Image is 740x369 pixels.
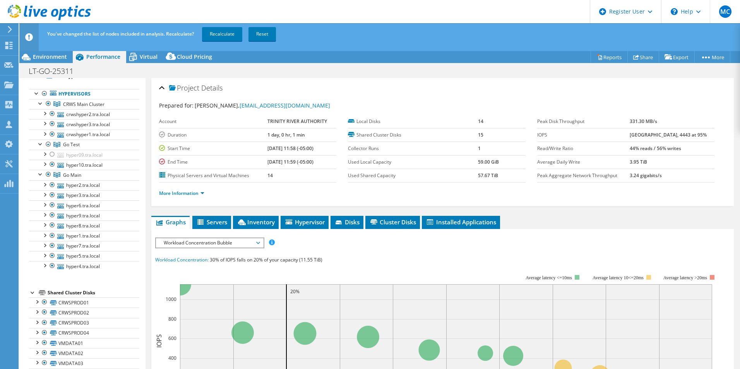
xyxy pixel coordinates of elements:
span: Cloud Pricing [177,53,212,60]
text: 1000 [166,296,176,302]
span: Project [169,84,199,92]
a: hyper10.tra.local [29,160,139,170]
text: 20% [290,288,300,295]
label: Local Disks [348,118,478,125]
label: Average Daily Write [537,158,630,166]
text: 400 [168,355,176,361]
b: 3.24 gigabits/s [630,172,662,179]
span: Virtual [140,53,158,60]
a: CRWSPROD02 [29,307,139,318]
span: CRWS Main Cluster [63,101,104,108]
b: [GEOGRAPHIC_DATA], 4443 at 95% [630,132,707,138]
span: Disks [334,218,360,226]
a: hyper3.tra.local [29,190,139,200]
span: Go Test [63,141,80,148]
a: [EMAIL_ADDRESS][DOMAIN_NAME] [240,102,330,109]
a: crwshyper3.tra.local [29,119,139,129]
a: More Information [159,190,204,196]
span: Cluster Disks [369,218,416,226]
a: VMDATA03 [29,358,139,368]
a: Hypervisors [29,89,139,99]
label: Collector Runs [348,145,478,152]
a: Share [627,51,659,63]
a: Reports [591,51,628,63]
b: 15 [478,132,483,138]
text: 800 [168,316,176,322]
a: Export [659,51,695,63]
b: [DATE] 11:58 (-05:00) [267,145,313,152]
span: MC [719,5,731,18]
text: 600 [168,335,176,342]
a: hyper8.tra.local [29,220,139,231]
tspan: Average latency 10<=20ms [593,275,644,280]
a: Recalculate [202,27,242,41]
a: hyper6.tra.local [29,200,139,210]
span: Details [201,83,223,92]
a: hyper2.tra.local [29,180,139,190]
a: hyper9.tra.local [29,210,139,220]
text: IOPS [155,334,163,348]
b: 14 [267,172,273,179]
a: CRWSPROD01 [29,297,139,307]
a: hyper09.tra.local [29,150,139,160]
svg: \n [671,8,678,15]
h1: LT-GO-25311 [25,67,86,75]
span: [PERSON_NAME], [195,102,330,109]
span: Servers [196,218,227,226]
b: 14 [478,118,483,125]
a: crwshyper2.tra.local [29,109,139,119]
span: Go Main [63,172,81,178]
a: crwshyper1.tra.local [29,130,139,140]
a: CRWSPROD03 [29,318,139,328]
span: Performance [86,53,120,60]
b: 1 day, 0 hr, 1 min [267,132,305,138]
b: 331.30 MB/s [630,118,657,125]
label: End Time [159,158,268,166]
a: Go Test [29,140,139,150]
label: Physical Servers and Virtual Machines [159,172,268,179]
div: Shared Cluster Disks [48,288,139,297]
tspan: Average latency <=10ms [526,275,572,280]
label: Prepared for: [159,102,194,109]
label: Used Shared Capacity [348,172,478,179]
span: Inventory [237,218,275,226]
label: Read/Write Ratio [537,145,630,152]
b: 1 [478,145,481,152]
b: [DATE] 11:59 (-05:00) [267,159,313,165]
a: VMDATA01 [29,338,139,348]
label: Start Time [159,145,268,152]
label: Account [159,118,268,125]
label: Duration [159,131,268,139]
span: Graphs [155,218,186,226]
label: Used Local Capacity [348,158,478,166]
label: Peak Aggregate Network Throughput [537,172,630,179]
label: Peak Disk Throughput [537,118,630,125]
a: hyper4.tra.local [29,261,139,271]
a: VMDATA02 [29,348,139,358]
label: Shared Cluster Disks [348,131,478,139]
b: 3.95 TiB [630,159,647,165]
span: Hypervisor [284,218,325,226]
a: hyper5.tra.local [29,251,139,261]
span: 30% of IOPS falls on 20% of your capacity (11.55 TiB) [210,256,322,263]
a: hyper1.tra.local [29,231,139,241]
span: Workload Concentration: [155,256,209,263]
a: More [694,51,730,63]
b: 59.00 GiB [478,159,499,165]
b: 57.67 TiB [478,172,498,179]
span: Installed Applications [426,218,496,226]
span: Environment [33,53,67,60]
a: Reset [248,27,276,41]
a: Go Main [29,170,139,180]
a: CRWS Main Cluster [29,99,139,109]
span: You've changed the list of nodes included in analysis. Recalculate? [47,31,194,37]
text: Average latency >20ms [663,275,707,280]
span: Workload Concentration Bubble [160,238,259,248]
a: CRWSPROD04 [29,328,139,338]
label: IOPS [537,131,630,139]
b: 44% reads / 56% writes [630,145,681,152]
a: hyper7.tra.local [29,241,139,251]
b: TRINITY RIVER AUTHORITY [267,118,327,125]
